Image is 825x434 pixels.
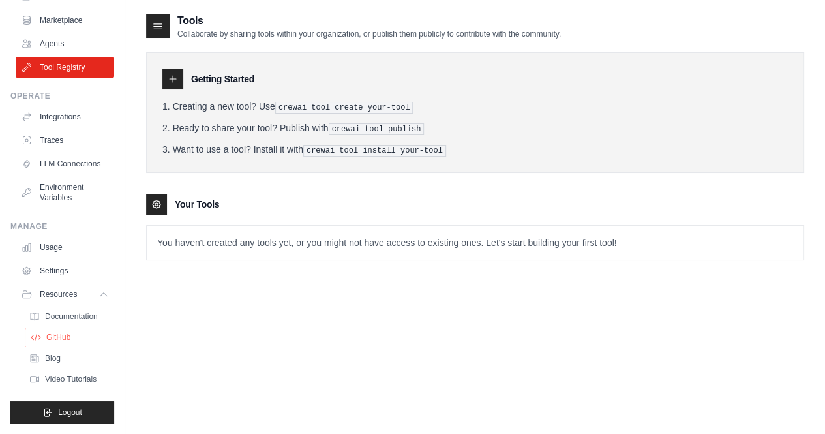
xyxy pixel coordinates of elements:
[46,332,70,343] span: GitHub
[25,328,115,347] a: GitHub
[16,237,114,258] a: Usage
[16,284,114,305] button: Resources
[175,198,219,211] h3: Your Tools
[191,72,254,85] h3: Getting Started
[16,177,114,208] a: Environment Variables
[329,123,425,135] pre: crewai tool publish
[177,13,561,29] h2: Tools
[16,57,114,78] a: Tool Registry
[16,33,114,54] a: Agents
[16,10,114,31] a: Marketplace
[303,145,446,157] pre: crewai tool install your-tool
[10,401,114,424] button: Logout
[16,260,114,281] a: Settings
[275,102,413,114] pre: crewai tool create your-tool
[23,370,114,388] a: Video Tutorials
[58,407,82,418] span: Logout
[162,143,788,157] li: Want to use a tool? Install it with
[16,153,114,174] a: LLM Connections
[16,130,114,151] a: Traces
[162,100,788,114] li: Creating a new tool? Use
[162,121,788,135] li: Ready to share your tool? Publish with
[23,307,114,326] a: Documentation
[45,374,97,384] span: Video Tutorials
[147,226,803,260] p: You haven't created any tools yet, or you might not have access to existing ones. Let's start bui...
[16,106,114,127] a: Integrations
[45,311,98,322] span: Documentation
[10,91,114,101] div: Operate
[10,221,114,232] div: Manage
[40,289,77,300] span: Resources
[23,349,114,367] a: Blog
[177,29,561,39] p: Collaborate by sharing tools within your organization, or publish them publicly to contribute wit...
[45,353,61,364] span: Blog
